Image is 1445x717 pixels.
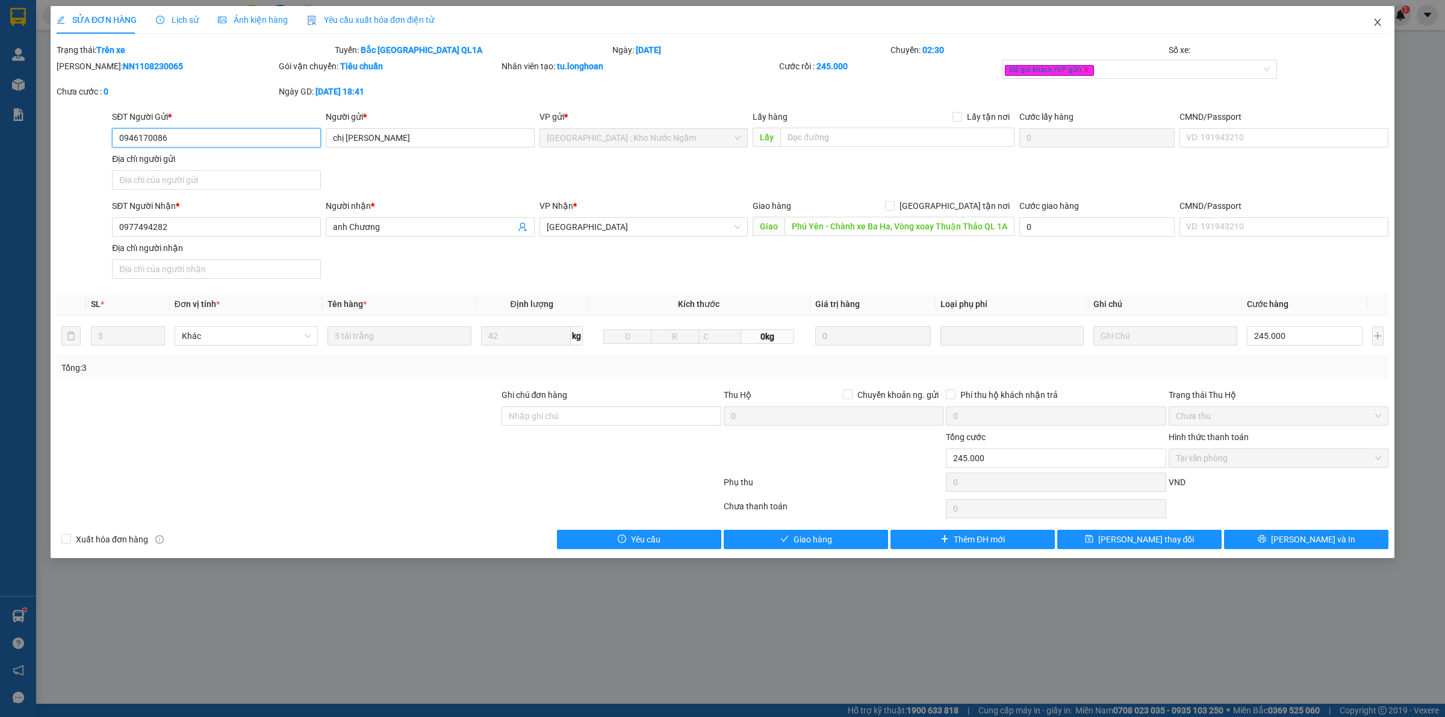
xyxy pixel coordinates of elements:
[611,43,889,57] div: Ngày:
[940,535,949,544] span: plus
[307,15,434,25] span: Yêu cầu xuất hóa đơn điện tử
[1085,535,1093,544] span: save
[547,218,741,236] span: Phú Yên
[785,217,1015,236] input: Dọc đường
[1083,67,1089,73] span: close
[895,199,1015,213] span: [GEOGRAPHIC_DATA] tận nơi
[57,15,137,25] span: SỬA ĐƠN HÀNG
[962,110,1015,123] span: Lấy tận nơi
[502,390,568,400] label: Ghi chú đơn hàng
[96,45,125,55] b: Trên xe
[218,15,288,25] span: Ảnh kiện hàng
[753,128,780,147] span: Lấy
[780,128,1015,147] input: Dọc đường
[156,16,164,24] span: clock-circle
[1373,17,1382,27] span: close
[112,199,321,213] div: SĐT Người Nhận
[722,476,945,497] div: Phụ thu
[112,152,321,166] div: Địa chỉ người gửi
[1098,533,1195,546] span: [PERSON_NAME] thay đổi
[25,34,257,43] strong: (Công Ty TNHH Chuyển Phát Nhanh Bảo An - MST: 0109597835)
[307,16,317,25] img: icon
[334,43,612,57] div: Tuyến:
[890,530,1055,549] button: plusThêm ĐH mới
[518,222,527,232] span: user-add
[156,15,199,25] span: Lịch sử
[678,299,719,309] span: Kích thước
[218,16,226,24] span: picture
[123,61,183,71] b: NN1108230065
[279,60,499,73] div: Gói vận chuyển:
[956,388,1063,402] span: Phí thu hộ khách nhận trả
[936,293,1089,316] th: Loại phụ phí
[502,406,721,426] input: Ghi chú đơn hàng
[112,259,321,279] input: Địa chỉ của người nhận
[1247,299,1288,309] span: Cước hàng
[1169,432,1249,442] label: Hình thức thanh toán
[753,217,785,236] span: Giao
[1057,530,1222,549] button: save[PERSON_NAME] thay đổi
[1176,449,1381,467] span: Tại văn phòng
[57,85,276,98] div: Chưa cước :
[315,87,364,96] b: [DATE] 18:41
[104,87,108,96] b: 0
[502,60,777,73] div: Nhân viên tạo:
[340,61,383,71] b: Tiêu chuẩn
[946,432,986,442] span: Tổng cước
[1019,112,1074,122] label: Cước lấy hàng
[794,533,832,546] span: Giao hàng
[361,45,482,55] b: Bắc [GEOGRAPHIC_DATA] QL1A
[815,299,860,309] span: Giá trị hàng
[1179,199,1388,213] div: CMND/Passport
[12,47,273,93] span: CSKH:
[57,60,276,73] div: [PERSON_NAME]:
[698,329,742,344] input: C
[539,201,573,211] span: VP Nhận
[1089,293,1241,316] th: Ghi chú
[741,329,794,344] span: 0kg
[557,530,721,549] button: exclamation-circleYêu cầu
[557,61,603,71] b: tu.longhoan
[55,43,334,57] div: Trạng thái:
[603,329,651,344] input: D
[651,329,699,344] input: R
[1179,110,1388,123] div: CMND/Passport
[91,299,101,309] span: SL
[1372,326,1384,346] button: plus
[631,533,660,546] span: Yêu cầu
[511,299,553,309] span: Định lượng
[1271,533,1355,546] span: [PERSON_NAME] và In
[326,199,535,213] div: Người nhận
[780,535,789,544] span: check
[816,61,848,71] b: 245.000
[71,533,153,546] span: Xuất hóa đơn hàng
[112,110,321,123] div: SĐT Người Gửi
[954,533,1005,546] span: Thêm ĐH mới
[1019,201,1079,211] label: Cước giao hàng
[1176,407,1381,425] span: Chưa thu
[112,170,321,190] input: Địa chỉ của người gửi
[539,110,748,123] div: VP gửi
[618,535,626,544] span: exclamation-circle
[112,241,321,255] div: Địa chỉ người nhận
[328,326,471,346] input: VD: Bàn, Ghế
[724,390,751,400] span: Thu Hộ
[1224,530,1388,549] button: printer[PERSON_NAME] và In
[175,299,220,309] span: Đơn vị tính
[722,500,945,521] div: Chưa thanh toán
[61,326,81,346] button: delete
[815,326,931,346] input: 0
[1093,326,1237,346] input: Ghi Chú
[28,17,253,31] strong: BIÊN NHẬN VẬN CHUYỂN BẢO AN EXPRESS
[1019,217,1175,237] input: Cước giao hàng
[326,110,535,123] div: Người gửi
[67,47,273,93] span: [PHONE_NUMBER] (7h - 21h)
[1167,43,1390,57] div: Số xe:
[571,326,583,346] span: kg
[1361,6,1394,40] button: Close
[57,16,65,24] span: edit
[1019,128,1175,147] input: Cước lấy hàng
[922,45,944,55] b: 02:30
[753,201,791,211] span: Giao hàng
[61,361,558,374] div: Tổng: 3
